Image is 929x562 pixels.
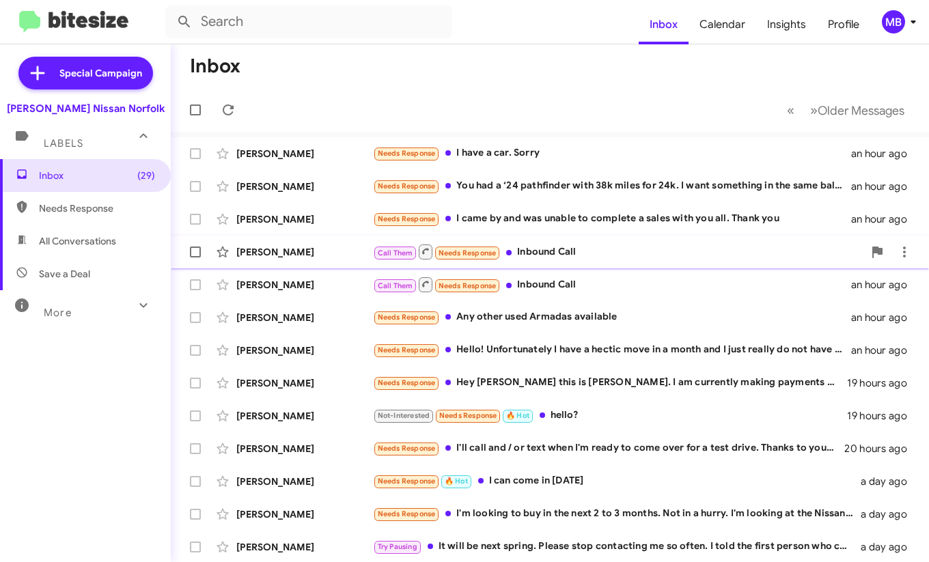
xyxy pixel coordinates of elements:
a: Calendar [689,5,756,44]
span: Save a Deal [39,267,90,281]
span: Needs Response [439,249,497,257]
div: It will be next spring. Please stop contacting me so often. I told the first person who contacted... [373,539,861,554]
div: [PERSON_NAME] [236,442,373,455]
div: Hey [PERSON_NAME] this is [PERSON_NAME]. I am currently making payments on the C-hr. I do have a ... [373,375,847,391]
div: [PERSON_NAME] [236,212,373,226]
button: Next [802,96,913,124]
span: Needs Response [378,346,436,354]
div: I'll call and / or text when I'm ready to come over for a test drive. Thanks to your patience in ... [373,440,844,456]
div: an hour ago [851,212,918,226]
a: Profile [817,5,870,44]
nav: Page navigation example [779,96,913,124]
div: hello? [373,408,847,423]
input: Search [165,5,452,38]
span: Call Them [378,249,413,257]
span: Needs Response [378,214,436,223]
span: Needs Response [378,182,436,191]
div: 19 hours ago [847,409,918,423]
div: a day ago [861,540,919,554]
div: [PERSON_NAME] [236,409,373,423]
button: Previous [779,96,803,124]
button: MB [870,10,914,33]
span: Needs Response [439,281,497,290]
span: More [44,307,72,319]
div: You had a ‘24 pathfinder with 38k miles for 24k. I want something in the same ball park [373,178,851,194]
div: [PERSON_NAME] [236,540,373,554]
span: Try Pausing [378,542,417,551]
span: 🔥 Hot [506,411,529,420]
div: MB [882,10,905,33]
div: an hour ago [851,180,918,193]
span: Older Messages [818,103,904,118]
div: [PERSON_NAME] [236,147,373,160]
div: 19 hours ago [847,376,918,390]
span: Call Them [378,281,413,290]
div: Hello! Unfortunately I have a hectic move in a month and I just really do not have the time or mo... [373,342,851,358]
div: [PERSON_NAME] [236,278,373,292]
div: [PERSON_NAME] [236,311,373,324]
h1: Inbox [190,55,240,77]
div: [PERSON_NAME] [236,180,373,193]
a: Insights [756,5,817,44]
div: [PERSON_NAME] [236,376,373,390]
span: Needs Response [378,509,436,518]
a: Special Campaign [18,57,153,89]
span: Inbox [39,169,155,182]
div: [PERSON_NAME] [236,507,373,521]
div: a day ago [861,507,919,521]
span: Not-Interested [378,411,430,420]
div: 20 hours ago [844,442,918,455]
a: Inbox [639,5,689,44]
span: Needs Response [378,313,436,322]
span: Needs Response [378,477,436,486]
span: Needs Response [378,378,436,387]
div: Any other used Armadas available [373,309,851,325]
div: an hour ago [851,278,918,292]
div: an hour ago [851,147,918,160]
span: Labels [44,137,83,150]
div: Inbound Call [373,276,851,293]
span: » [810,102,818,119]
span: Needs Response [39,201,155,215]
span: (29) [137,169,155,182]
span: Special Campaign [59,66,142,80]
span: « [787,102,794,119]
span: Needs Response [378,149,436,158]
div: I came by and was unable to complete a sales with you all. Thank you [373,211,851,227]
div: [PERSON_NAME] [236,475,373,488]
div: an hour ago [851,311,918,324]
div: I have a car. Sorry [373,145,851,161]
div: Inbound Call [373,243,863,260]
span: 🔥 Hot [445,477,468,486]
span: All Conversations [39,234,116,248]
div: [PERSON_NAME] Nissan Norfolk [7,102,165,115]
span: Needs Response [378,444,436,453]
div: [PERSON_NAME] [236,245,373,259]
div: I can come in [DATE] [373,473,861,489]
div: an hour ago [851,343,918,357]
div: a day ago [861,475,919,488]
div: [PERSON_NAME] [236,343,373,357]
div: I'm looking to buy in the next 2 to 3 months. Not in a hurry. I'm looking at the Nissan and Linco... [373,506,861,522]
span: Needs Response [439,411,497,420]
